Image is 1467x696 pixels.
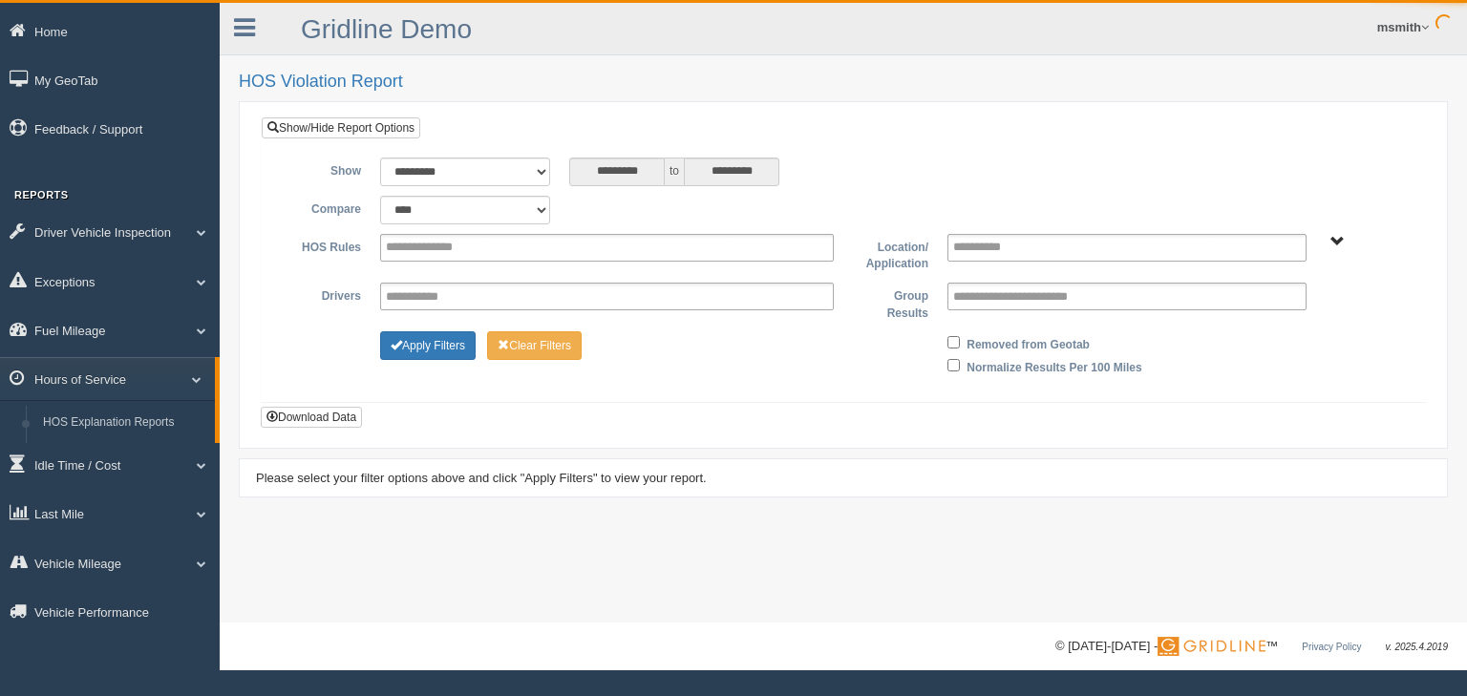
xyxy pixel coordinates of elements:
[256,471,707,485] span: Please select your filter options above and click "Apply Filters" to view your report.
[1302,642,1361,652] a: Privacy Policy
[843,234,938,273] label: Location/ Application
[261,407,362,428] button: Download Data
[665,158,684,186] span: to
[34,440,215,475] a: HOS Violation Audit Reports
[276,158,371,180] label: Show
[276,234,371,257] label: HOS Rules
[1055,637,1448,657] div: © [DATE]-[DATE] - ™
[843,283,938,322] label: Group Results
[276,283,371,306] label: Drivers
[34,406,215,440] a: HOS Explanation Reports
[276,196,371,219] label: Compare
[1158,637,1265,656] img: Gridline
[967,331,1090,354] label: Removed from Geotab
[380,331,476,360] button: Change Filter Options
[262,117,420,138] a: Show/Hide Report Options
[1386,642,1448,652] span: v. 2025.4.2019
[967,354,1141,377] label: Normalize Results Per 100 Miles
[487,331,582,360] button: Change Filter Options
[301,14,472,44] a: Gridline Demo
[239,73,1448,92] h2: HOS Violation Report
